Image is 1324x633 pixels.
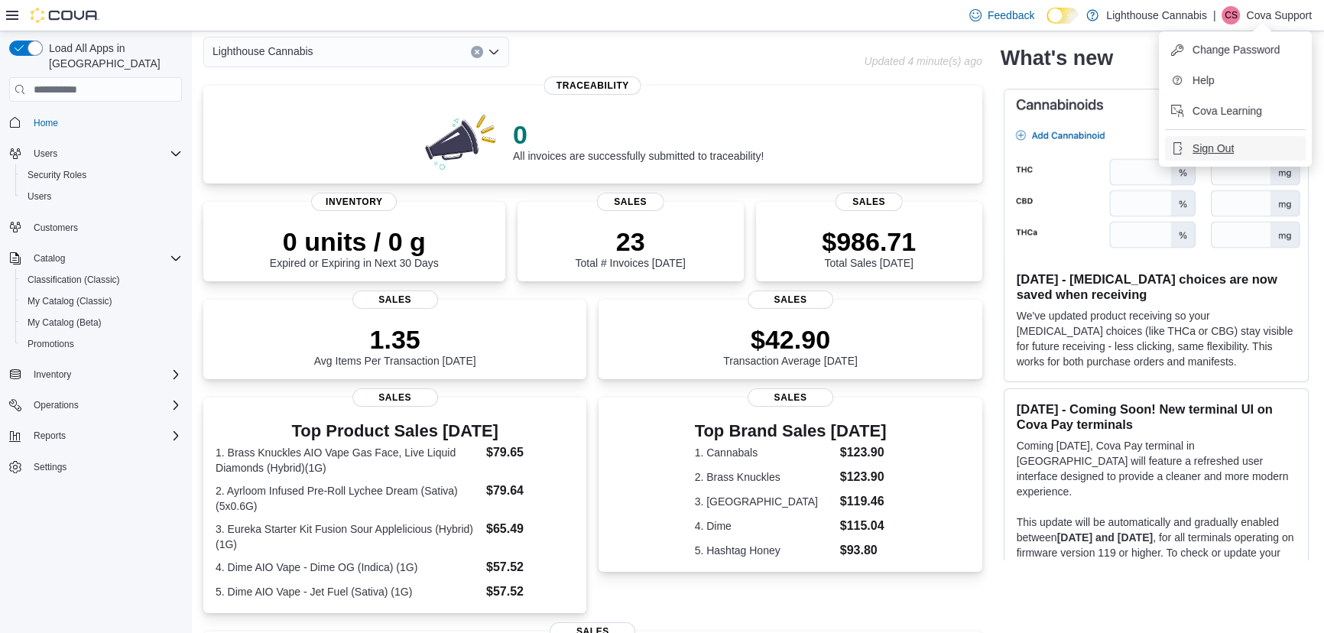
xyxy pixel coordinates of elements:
[486,482,574,500] dd: $79.64
[34,461,67,473] span: Settings
[15,333,188,355] button: Promotions
[748,388,833,407] span: Sales
[34,252,65,265] span: Catalog
[28,169,86,181] span: Security Roles
[3,248,188,269] button: Catalog
[21,187,57,206] a: Users
[28,112,182,131] span: Home
[21,335,182,353] span: Promotions
[28,338,74,350] span: Promotions
[28,427,182,445] span: Reports
[28,458,73,476] a: Settings
[216,560,480,575] dt: 4. Dime AIO Vape - Dime OG (Indica) (1G)
[1017,438,1296,499] p: Coming [DATE], Cova Pay terminal in [GEOGRAPHIC_DATA] will feature a refreshed user interface des...
[15,291,188,312] button: My Catalog (Classic)
[1017,401,1296,432] h3: [DATE] - Coming Soon! New terminal UI on Cova Pay terminals
[216,445,480,476] dt: 1. Brass Knuckles AIO Vape Gas Face, Live Liquid Diamonds (Hybrid)(1G)
[1017,515,1296,591] p: This update will be automatically and gradually enabled between , for all terminals operating on ...
[28,190,51,203] span: Users
[28,249,71,268] button: Catalog
[28,249,182,268] span: Catalog
[21,292,118,310] a: My Catalog (Classic)
[34,148,57,160] span: Users
[695,518,834,534] dt: 4. Dime
[723,324,858,367] div: Transaction Average [DATE]
[15,269,188,291] button: Classification (Classic)
[3,425,188,446] button: Reports
[988,8,1034,23] span: Feedback
[1193,42,1280,57] span: Change Password
[28,365,182,384] span: Inventory
[471,46,483,58] button: Clear input
[695,445,834,460] dt: 1. Cannabals
[21,313,182,332] span: My Catalog (Beta)
[1001,46,1113,70] h2: What's new
[28,114,64,132] a: Home
[3,111,188,133] button: Home
[3,216,188,239] button: Customers
[352,388,438,407] span: Sales
[1165,136,1306,161] button: Sign Out
[28,365,77,384] button: Inventory
[840,492,887,511] dd: $119.46
[748,291,833,309] span: Sales
[21,166,182,184] span: Security Roles
[695,494,834,509] dt: 3. [GEOGRAPHIC_DATA]
[15,312,188,333] button: My Catalog (Beta)
[28,316,102,329] span: My Catalog (Beta)
[695,422,887,440] h3: Top Brand Sales [DATE]
[544,76,641,95] span: Traceability
[270,226,439,269] div: Expired or Expiring in Next 30 Days
[840,443,887,462] dd: $123.90
[28,295,112,307] span: My Catalog (Classic)
[486,558,574,576] dd: $57.52
[21,187,182,206] span: Users
[216,422,574,440] h3: Top Product Sales [DATE]
[21,271,182,289] span: Classification (Classic)
[488,46,500,58] button: Open list of options
[3,456,188,478] button: Settings
[34,368,71,381] span: Inventory
[1106,6,1207,24] p: Lighthouse Cannabis
[1193,141,1234,156] span: Sign Out
[840,541,887,560] dd: $93.80
[314,324,476,355] p: 1.35
[28,218,182,237] span: Customers
[34,430,66,442] span: Reports
[270,226,439,257] p: 0 units / 0 g
[28,219,84,237] a: Customers
[216,521,480,552] dt: 3. Eureka Starter Kit Fusion Sour Applelicious (Hybrid)(1G)
[695,469,834,485] dt: 2. Brass Knuckles
[1193,73,1215,88] span: Help
[695,543,834,558] dt: 5. Hashtag Honey
[28,427,72,445] button: Reports
[1246,6,1312,24] p: Cova Support
[835,193,903,211] span: Sales
[840,468,887,486] dd: $123.90
[1225,6,1238,24] span: CS
[34,222,78,234] span: Customers
[28,396,85,414] button: Operations
[21,292,182,310] span: My Catalog (Classic)
[352,291,438,309] span: Sales
[513,119,764,162] div: All invoices are successfully submitted to traceability!
[513,119,764,150] p: 0
[21,313,108,332] a: My Catalog (Beta)
[596,193,664,211] span: Sales
[575,226,685,257] p: 23
[822,226,916,269] div: Total Sales [DATE]
[486,583,574,601] dd: $57.52
[34,399,79,411] span: Operations
[1165,37,1306,62] button: Change Password
[3,364,188,385] button: Inventory
[314,324,476,367] div: Avg Items Per Transaction [DATE]
[1165,99,1306,123] button: Cova Learning
[15,164,188,186] button: Security Roles
[31,8,99,23] img: Cova
[9,105,182,518] nav: Complex example
[216,483,480,514] dt: 2. Ayrloom Infused Pre-Roll Lychee Dream (Sativa)(5x0.6G)
[34,117,58,129] span: Home
[28,457,182,476] span: Settings
[21,166,92,184] a: Security Roles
